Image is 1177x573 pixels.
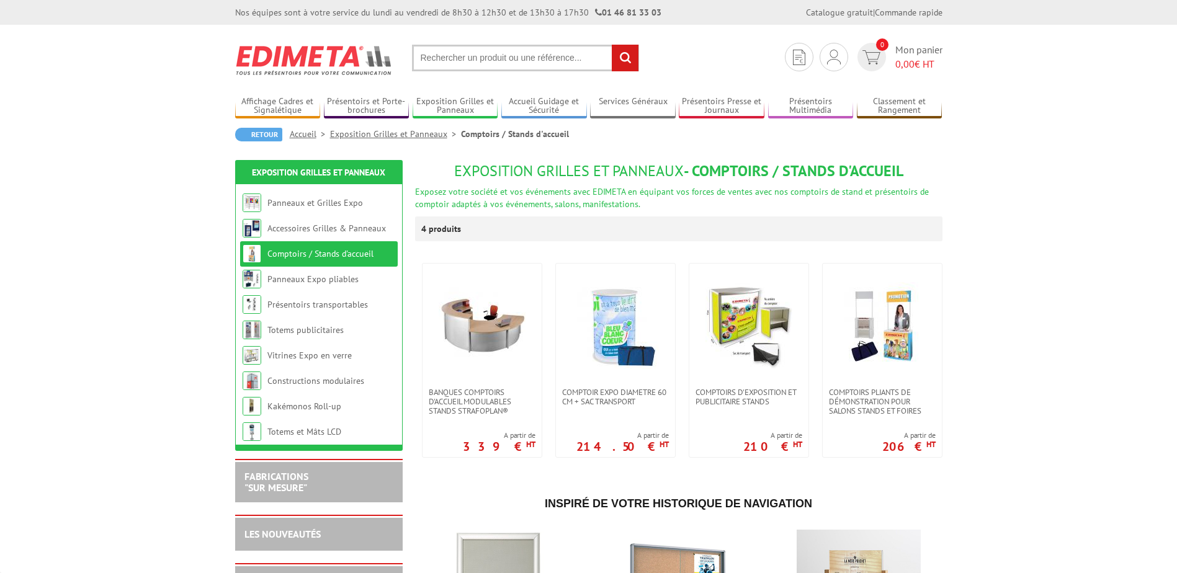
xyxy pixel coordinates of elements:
[243,193,261,212] img: Panneaux et Grilles Expo
[705,282,792,369] img: Comptoirs d'exposition et publicitaire stands
[827,50,841,64] img: devis rapide
[412,45,639,71] input: Rechercher un produit ou une référence...
[743,443,802,450] p: 210 €
[267,248,374,259] a: Comptoirs / Stands d'accueil
[235,37,393,83] img: Edimeta
[882,443,936,450] p: 206 €
[324,96,409,117] a: Présentoirs et Porte-brochures
[793,50,805,65] img: devis rapide
[876,38,888,51] span: 0
[545,497,812,510] span: Inspiré de votre historique de navigation
[244,470,308,494] a: FABRICATIONS"Sur Mesure"
[829,388,936,415] span: Comptoirs pliants de démonstration pour salons stands et foires
[590,96,676,117] a: Services Généraux
[267,350,352,361] a: Vitrines Expo en verre
[743,430,802,440] span: A partir de
[576,430,669,440] span: A partir de
[243,295,261,314] img: Présentoirs transportables
[806,7,873,18] a: Catalogue gratuit
[926,439,936,450] sup: HT
[439,282,526,369] img: Banques comptoirs d'accueil modulables stands Strafoplan®
[463,430,535,440] span: A partir de
[862,50,880,64] img: devis rapide
[421,216,468,241] p: 4 produits
[679,96,764,117] a: Présentoirs Presse et Journaux
[839,282,926,369] img: Comptoirs pliants de démonstration pour salons stands et foires
[696,388,802,406] span: Comptoirs d'exposition et publicitaire stands
[267,375,364,386] a: Constructions modulaires
[806,6,942,19] div: |
[895,57,942,71] span: € HT
[243,371,261,390] img: Constructions modulaires
[267,223,386,234] a: Accessoires Grilles & Panneaux
[576,443,669,450] p: 214.50 €
[243,321,261,339] img: Totems publicitaires
[463,443,535,450] p: 339 €
[415,163,942,179] h1: - Comptoirs / Stands d'accueil
[895,58,915,70] span: 0,00
[572,282,659,369] img: Comptoir Expo diametre 60 cm + Sac transport
[267,324,344,335] a: Totems publicitaires
[595,7,661,18] strong: 01 46 81 33 03
[267,426,341,437] a: Totems et Mâts LCD
[854,43,942,71] a: devis rapide 0 Mon panier 0,00€ HT
[562,388,669,406] span: Comptoir Expo diametre 60 cm + Sac transport
[235,128,282,141] a: Retour
[875,7,942,18] a: Commande rapide
[243,397,261,415] img: Kakémonos Roll-up
[235,6,661,19] div: Nos équipes sont à votre service du lundi au vendredi de 8h30 à 12h30 et de 13h30 à 17h30
[895,43,942,71] span: Mon panier
[290,128,330,140] a: Accueil
[689,388,808,406] a: Comptoirs d'exposition et publicitaire stands
[243,244,261,263] img: Comptoirs / Stands d'accueil
[415,185,942,210] div: Exposez votre société et vos événements avec EDIMETA en équipant vos forces de ventes avec nos co...
[793,439,802,450] sup: HT
[612,45,638,71] input: rechercher
[267,197,363,208] a: Panneaux et Grilles Expo
[882,430,936,440] span: A partir de
[429,388,535,415] span: Banques comptoirs d'accueil modulables stands Strafoplan®
[252,167,385,178] a: Exposition Grilles et Panneaux
[823,388,942,415] a: Comptoirs pliants de démonstration pour salons stands et foires
[330,128,461,140] a: Exposition Grilles et Panneaux
[461,128,569,140] li: Comptoirs / Stands d'accueil
[243,270,261,288] img: Panneaux Expo pliables
[243,346,261,365] img: Vitrines Expo en verre
[423,388,542,415] a: Banques comptoirs d'accueil modulables stands Strafoplan®
[235,96,321,117] a: Affichage Cadres et Signalétique
[267,401,341,412] a: Kakémonos Roll-up
[413,96,498,117] a: Exposition Grilles et Panneaux
[267,273,359,285] a: Panneaux Expo pliables
[243,422,261,441] img: Totems et Mâts LCD
[660,439,669,450] sup: HT
[857,96,942,117] a: Classement et Rangement
[244,528,321,540] a: LES NOUVEAUTÉS
[267,299,368,310] a: Présentoirs transportables
[526,439,535,450] sup: HT
[454,161,684,180] span: Exposition Grilles et Panneaux
[556,388,675,406] a: Comptoir Expo diametre 60 cm + Sac transport
[243,219,261,238] img: Accessoires Grilles & Panneaux
[768,96,854,117] a: Présentoirs Multimédia
[501,96,587,117] a: Accueil Guidage et Sécurité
